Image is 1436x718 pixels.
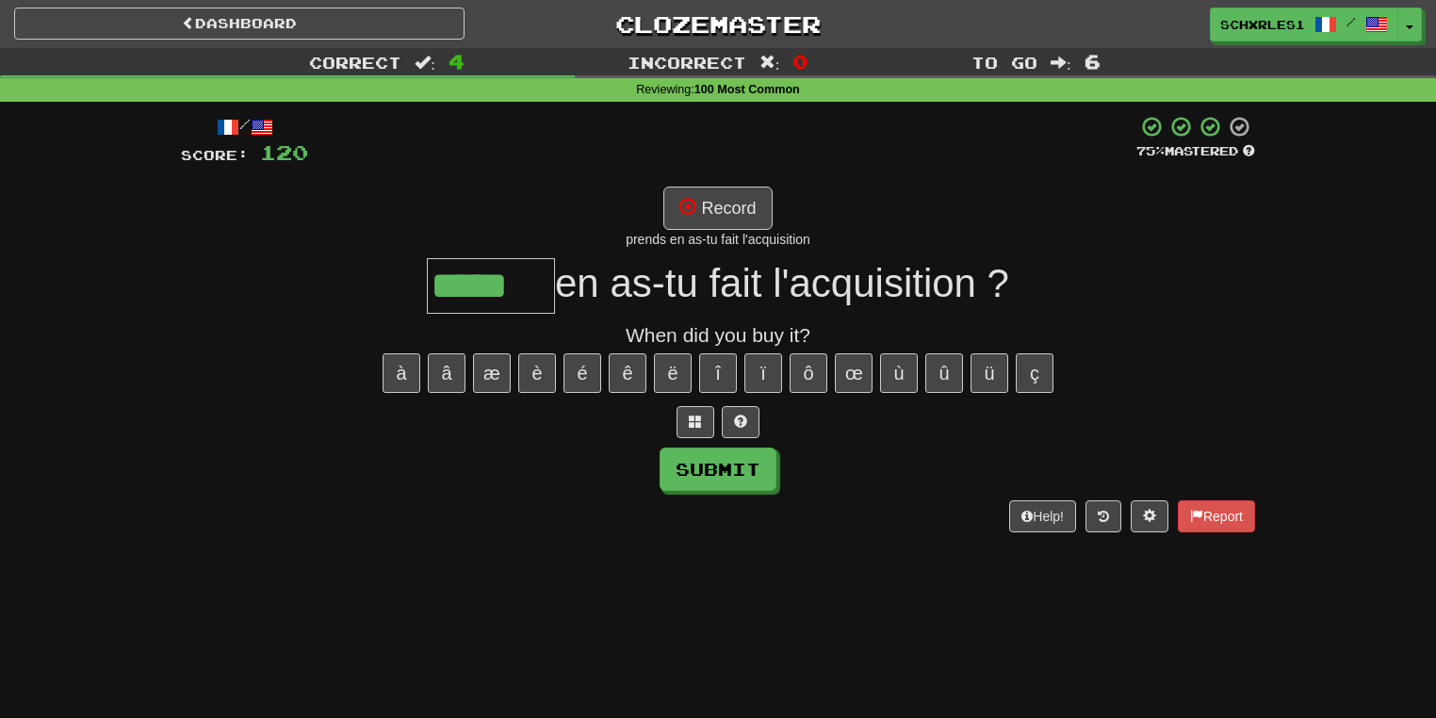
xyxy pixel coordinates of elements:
button: Single letter hint - you only get 1 per sentence and score half the points! alt+h [722,406,759,438]
button: ê [609,353,646,393]
button: ë [654,353,692,393]
button: é [563,353,601,393]
span: 6 [1085,50,1101,73]
span: Score: [181,147,249,163]
a: Dashboard [14,8,465,40]
span: Incorrect [628,53,746,72]
span: en as-tu fait l'acquisition ? [555,261,1009,305]
span: To go [971,53,1037,72]
span: 120 [260,140,308,164]
button: Help! [1009,500,1076,532]
button: è [518,353,556,393]
button: œ [835,353,873,393]
button: Submit [660,448,776,491]
button: Switch sentence to multiple choice alt+p [677,406,714,438]
span: : [759,55,780,71]
a: SCHXRLES1 / [1210,8,1398,41]
div: prends en as-tu fait l'acquisition [181,230,1255,249]
button: ü [971,353,1008,393]
span: Correct [309,53,401,72]
strong: 100 Most Common [694,83,800,96]
button: Report [1178,500,1255,532]
div: / [181,115,308,139]
span: : [1051,55,1071,71]
button: æ [473,353,511,393]
span: / [1346,15,1356,28]
span: 0 [792,50,808,73]
span: 4 [449,50,465,73]
button: û [925,353,963,393]
span: SCHXRLES1 [1220,16,1305,33]
span: 75 % [1136,143,1165,158]
button: â [428,353,465,393]
button: ô [790,353,827,393]
a: Clozemaster [493,8,943,41]
button: Record [663,187,772,230]
button: î [699,353,737,393]
button: ç [1016,353,1053,393]
button: ù [880,353,918,393]
button: ï [744,353,782,393]
div: Mastered [1136,143,1255,160]
button: Round history (alt+y) [1085,500,1121,532]
button: à [383,353,420,393]
span: : [415,55,435,71]
div: When did you buy it? [181,321,1255,350]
